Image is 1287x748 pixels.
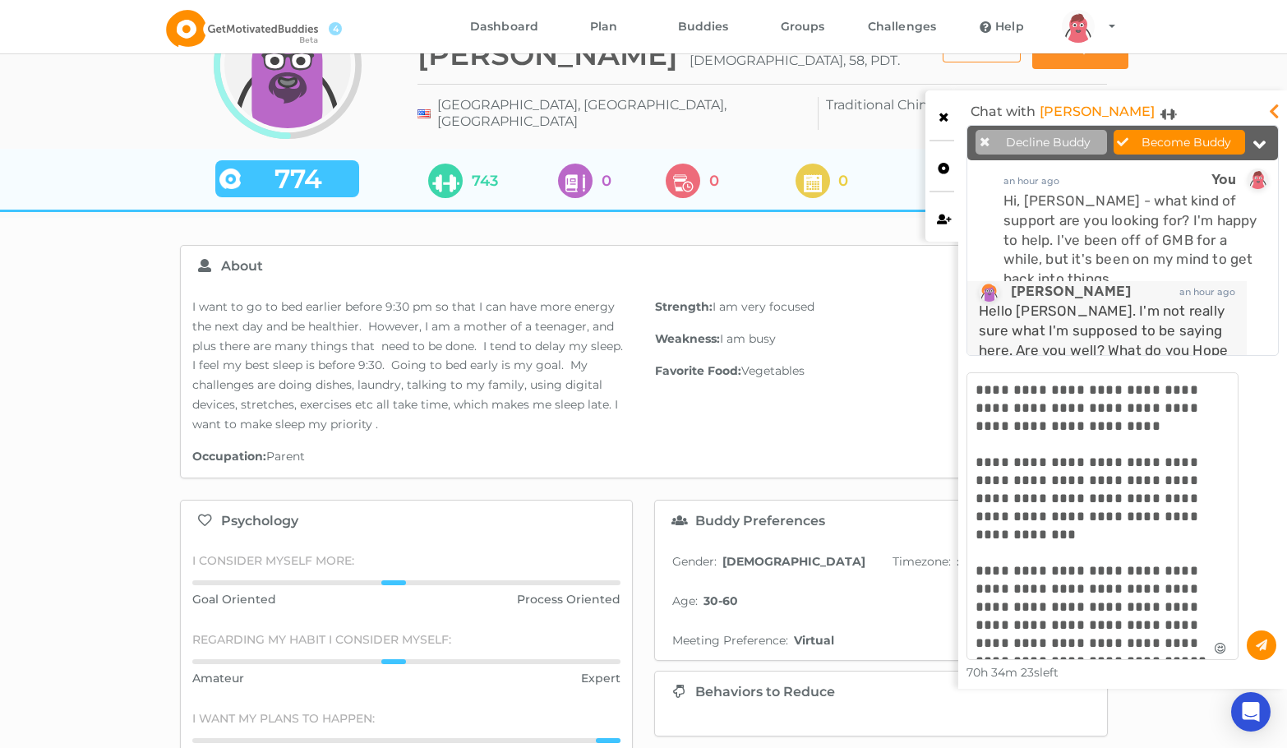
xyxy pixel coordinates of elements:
span: 0 [602,173,611,189]
span: Parent [266,449,305,464]
span: Gender : [672,554,717,569]
div: Hi, [PERSON_NAME] - what kind of support are you looking for? I'm happy to help. I've been off of... [1003,192,1268,289]
span: an hour ago [1003,175,1059,187]
button: Decline Buddy [976,130,1107,155]
span: [GEOGRAPHIC_DATA], [GEOGRAPHIC_DATA], [GEOGRAPHIC_DATA] [437,97,810,130]
span: Meeting Preference : [672,633,788,648]
div: Hello [PERSON_NAME]. I'm not really sure what I'm supposed to be saying here. Are you well? What ... [979,302,1235,595]
span: Buddy Preferences [695,513,825,529]
span: Expert [581,670,620,686]
strong: ±0 hrs [957,554,994,569]
strong: [DEMOGRAPHIC_DATA] [722,554,865,569]
span: 0 [709,173,719,189]
a: [PERSON_NAME] [1040,99,1155,125]
span: Behaviors to Reduce [695,684,835,700]
strong: Weakness: [655,331,720,346]
span: [PERSON_NAME] [1011,285,1131,298]
span: Goal Oriented [192,591,276,607]
div: Chat with [971,99,1165,125]
span: You [1211,173,1236,187]
strong: 30-60 [703,593,738,608]
div: Open Intercom Messenger [1231,692,1271,732]
span: 0 [838,173,848,189]
span: I am very focused [713,299,814,314]
a: You [1211,169,1268,192]
span: Psychology [221,513,298,529]
h5: I consider myself more : [192,553,621,568]
span: Amateur [192,670,244,686]
h5: I want my plans to happen : [192,711,621,726]
span: 70h 34m 23s [966,665,1040,680]
span: 774 [241,171,355,187]
span: 743 [472,173,498,189]
span: Age : [672,593,698,608]
span: [DEMOGRAPHIC_DATA], 58, PDT. [690,53,900,69]
span: I am busy [720,331,776,346]
strong: Virtual [794,633,834,648]
p: I want to go to bed earlier before 9:30 pm so that I can have more energy the next day and be hea... [192,298,633,435]
span: Process Oriented [517,591,620,607]
span: Vegetables [741,363,805,378]
span: 4 [329,22,342,35]
span: an hour ago [1179,286,1235,298]
strong: Favorite Food: [655,363,741,378]
h5: Regarding my habit I consider myself : [192,632,621,647]
span: Timezone : [893,554,951,569]
span: left [966,665,1059,680]
button: Become Buddy [1114,130,1245,155]
strong: Strength: [655,299,713,314]
strong: Occupation: [192,449,266,464]
span: About [221,258,263,274]
h2: [PERSON_NAME] [417,37,678,72]
a: [PERSON_NAME] [979,281,1131,302]
span: Traditional Chinese [826,97,951,113]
